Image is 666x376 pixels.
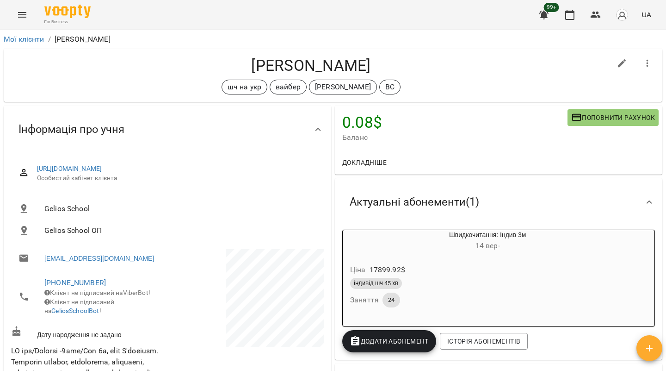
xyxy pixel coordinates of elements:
[544,3,559,12] span: 99+
[11,4,33,26] button: Menu
[379,80,401,94] div: ВС
[335,178,662,226] div: Актуальні абонементи(1)
[440,333,528,350] button: Історія абонементів
[343,230,588,319] button: Швидкочитання: Індив 3м14 вер- Ціна17899.92$індивід шч 45 хвЗаняття24
[44,289,150,296] span: Клієнт не підписаний на ViberBot!
[44,225,316,236] span: Gelios School ОП
[638,6,655,23] button: UA
[342,157,387,168] span: Докладніше
[350,279,402,288] span: індивід шч 45 хв
[228,81,261,93] p: шч на укр
[11,56,611,75] h4: [PERSON_NAME]
[342,330,436,352] button: Додати Абонемент
[18,122,124,137] span: Інформація про учня
[44,278,106,287] a: [PHONE_NUMBER]
[4,34,662,45] nav: breadcrumb
[342,132,567,143] span: Баланс
[44,298,114,315] span: Клієнт не підписаний на !
[44,254,154,263] a: [EMAIL_ADDRESS][DOMAIN_NAME]
[571,112,655,123] span: Поповнити рахунок
[350,294,379,307] h6: Заняття
[387,230,588,252] div: Швидкочитання: Індив 3м
[567,109,659,126] button: Поповнити рахунок
[44,5,91,18] img: Voopty Logo
[37,165,102,172] a: [URL][DOMAIN_NAME]
[270,80,307,94] div: вайбер
[350,195,479,209] span: Актуальні абонементи ( 1 )
[222,80,267,94] div: шч на укр
[616,8,629,21] img: avatar_s.png
[475,241,500,250] span: 14 вер -
[37,174,316,183] span: Особистий кабінет клієнта
[315,81,371,93] p: [PERSON_NAME]
[309,80,377,94] div: [PERSON_NAME]
[339,154,390,171] button: Докладніше
[350,336,429,347] span: Додати Абонемент
[370,264,405,276] p: 17899.92 $
[447,336,520,347] span: Історія абонементів
[55,34,111,45] p: [PERSON_NAME]
[4,35,44,44] a: Мої клієнти
[51,307,99,314] a: GeliosSchoolBot
[9,324,167,341] div: Дату народження не задано
[44,203,316,214] span: Gelios School
[4,106,331,153] div: Інформація про учня
[382,296,400,304] span: 24
[385,81,395,93] p: ВС
[342,113,567,132] h4: 0.08 $
[48,34,51,45] li: /
[44,19,91,25] span: For Business
[350,263,366,276] h6: Ціна
[343,230,387,252] div: Швидкочитання: Індив 3м
[641,10,651,19] span: UA
[276,81,301,93] p: вайбер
